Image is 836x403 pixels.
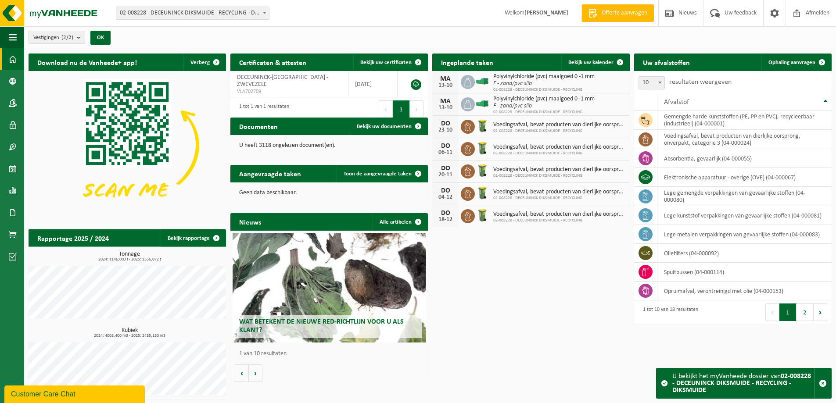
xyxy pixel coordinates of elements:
p: U heeft 3118 ongelezen document(en). [239,143,419,149]
span: Bekijk uw certificaten [360,60,412,65]
button: Vorige [235,364,249,382]
span: Afvalstof [664,99,689,106]
div: DO [437,165,454,172]
span: 02-008228 - DECEUNINCK DIKSMUIDE - RECYCLING [493,151,625,156]
span: VLA702709 [237,88,341,95]
strong: 02-008228 - DECEUNINCK DIKSMUIDE - RECYCLING - DIKSMUIDE [672,373,811,394]
a: Bekijk uw certificaten [353,53,427,71]
td: absorbentia, gevaarlijk (04-000055) [657,149,832,168]
a: Toon de aangevraagde taken [337,165,427,182]
span: 02-008228 - DECEUNINCK DIKSMUIDE - RECYCLING [493,173,625,178]
a: Ophaling aanvragen [761,53,831,71]
span: Toon de aangevraagde taken [344,171,412,177]
span: Voedingsafval, bevat producten van dierlijke oorsprong, onverpakt, categorie 3 [493,166,625,173]
img: WB-0140-HPE-GN-50 [475,141,490,156]
span: Bekijk uw kalender [568,60,614,65]
h2: Documenten [230,118,287,135]
span: 2024: 1146,003 t - 2025: 1556,072 t [33,257,226,262]
div: 20-11 [437,172,454,178]
button: OK [90,31,111,45]
img: HK-XO-16-GN-00 [475,77,490,85]
div: 23-10 [437,127,454,133]
button: Previous [379,100,393,118]
i: F - zand/pvc slib [493,103,532,109]
span: Bekijk uw documenten [357,124,412,129]
button: Next [814,303,827,321]
td: [DATE] [348,71,398,97]
div: 1 tot 1 van 1 resultaten [235,100,289,119]
count: (2/2) [61,35,73,40]
label: resultaten weergeven [669,78,732,86]
div: 18-12 [437,217,454,223]
div: MA [437,98,454,105]
span: 02-008228 - DECEUNINCK DIKSMUIDE - RECYCLING [493,87,595,93]
td: lege metalen verpakkingen van gevaarlijke stoffen (04-000083) [657,225,832,244]
span: 02-008228 - DECEUNINCK DIKSMUIDE - RECYCLING - DIKSMUIDE [116,7,269,19]
img: WB-0140-HPE-GN-50 [475,208,490,223]
iframe: chat widget [4,384,147,403]
td: elektronische apparatuur - overige (OVE) (04-000067) [657,168,832,187]
div: DO [437,143,454,150]
img: WB-0140-HPE-GN-50 [475,163,490,178]
span: Voedingsafval, bevat producten van dierlijke oorsprong, onverpakt, categorie 3 [493,189,625,196]
h2: Uw afvalstoffen [634,53,699,71]
div: U bekijkt het myVanheede dossier van [672,368,814,398]
td: oliefilters (04-000092) [657,244,832,263]
i: F - zand/pvc slib [493,80,532,87]
a: Bekijk rapportage [161,229,225,247]
span: Offerte aanvragen [599,9,649,18]
span: Voedingsafval, bevat producten van dierlijke oorsprong, onverpakt, categorie 3 [493,144,625,151]
button: Next [410,100,423,118]
h2: Nieuws [230,213,270,230]
td: opruimafval, verontreinigd met olie (04-000153) [657,282,832,300]
div: 1 tot 10 van 18 resultaten [639,303,698,322]
span: 02-008228 - DECEUNINCK DIKSMUIDE - RECYCLING [493,128,625,134]
span: 02-008228 - DECEUNINCK DIKSMUIDE - RECYCLING [493,218,625,223]
a: Alle artikelen [373,213,427,231]
h3: Tonnage [33,251,226,262]
button: Previous [765,303,779,321]
td: spuitbussen (04-000114) [657,263,832,282]
button: Volgende [249,364,262,382]
span: 10 [639,77,664,89]
img: HK-XO-16-GN-00 [475,100,490,107]
h2: Ingeplande taken [432,53,502,71]
span: Polyvinylchloride (pvc) maalgoed 0 -1 mm [493,73,595,80]
span: Voedingsafval, bevat producten van dierlijke oorsprong, onverpakt, categorie 3 [493,121,625,128]
p: 1 van 10 resultaten [239,351,423,357]
span: Ophaling aanvragen [768,60,815,65]
td: gemengde harde kunststoffen (PE, PP en PVC), recycleerbaar (industrieel) (04-000001) [657,111,832,130]
span: 02-008228 - DECEUNINCK DIKSMUIDE - RECYCLING - DIKSMUIDE [116,7,269,20]
div: 13-10 [437,105,454,111]
button: Verberg [183,53,225,71]
h3: Kubiek [33,328,226,338]
img: Download de VHEPlus App [29,71,226,219]
span: Vestigingen [33,31,73,44]
div: MA [437,75,454,82]
button: 1 [393,100,410,118]
a: Bekijk uw kalender [561,53,629,71]
span: Polyvinylchloride (pvc) maalgoed 0 -1 mm [493,96,595,103]
span: 02-008228 - DECEUNINCK DIKSMUIDE - RECYCLING [493,196,625,201]
span: DECEUNINCK-[GEOGRAPHIC_DATA] - ZWEVEZELE [237,74,328,88]
td: lege kunststof verpakkingen van gevaarlijke stoffen (04-000081) [657,206,832,225]
td: voedingsafval, bevat producten van dierlijke oorsprong, onverpakt, categorie 3 (04-000024) [657,130,832,149]
span: Voedingsafval, bevat producten van dierlijke oorsprong, onverpakt, categorie 3 [493,211,625,218]
a: Wat betekent de nieuwe RED-richtlijn voor u als klant? [233,233,426,342]
p: Geen data beschikbaar. [239,190,419,196]
button: 1 [779,303,797,321]
span: 02-008228 - DECEUNINCK DIKSMUIDE - RECYCLING [493,110,595,115]
td: lege gemengde verpakkingen van gevaarlijke stoffen (04-000080) [657,187,832,206]
div: 04-12 [437,194,454,200]
h2: Rapportage 2025 / 2024 [29,229,118,246]
strong: [PERSON_NAME] [524,10,568,16]
span: 2024: 4008,400 m3 - 2025: 2485,180 m3 [33,334,226,338]
img: WB-0140-HPE-GN-50 [475,185,490,200]
img: WB-0140-HPE-GN-50 [475,118,490,133]
h2: Certificaten & attesten [230,53,315,71]
h2: Download nu de Vanheede+ app! [29,53,146,71]
h2: Aangevraagde taken [230,165,310,182]
button: 2 [797,303,814,321]
span: 10 [639,76,665,89]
